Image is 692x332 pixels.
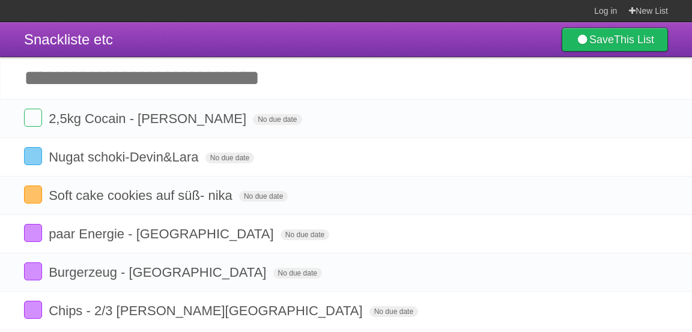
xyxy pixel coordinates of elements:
span: No due date [253,114,302,125]
span: Burgerzeug - [GEOGRAPHIC_DATA] [49,265,269,280]
label: Done [24,147,42,165]
span: paar Energie - [GEOGRAPHIC_DATA] [49,226,277,241]
label: Done [24,186,42,204]
label: Done [24,262,42,280]
label: Done [24,109,42,127]
b: This List [614,34,654,46]
label: Done [24,301,42,319]
span: No due date [273,268,322,279]
span: 2,5kg Cocain - [PERSON_NAME] [49,111,249,126]
a: SaveThis List [562,28,668,52]
span: No due date [205,152,254,163]
label: Done [24,224,42,242]
span: No due date [239,191,288,202]
span: Snackliste etc [24,31,113,47]
span: No due date [281,229,329,240]
span: Soft cake cookies auf süß- nika [49,188,235,203]
span: No due date [369,306,418,317]
span: Nugat schoki-Devin&Lara [49,149,201,164]
span: Chips - 2/3 [PERSON_NAME][GEOGRAPHIC_DATA] [49,303,365,318]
